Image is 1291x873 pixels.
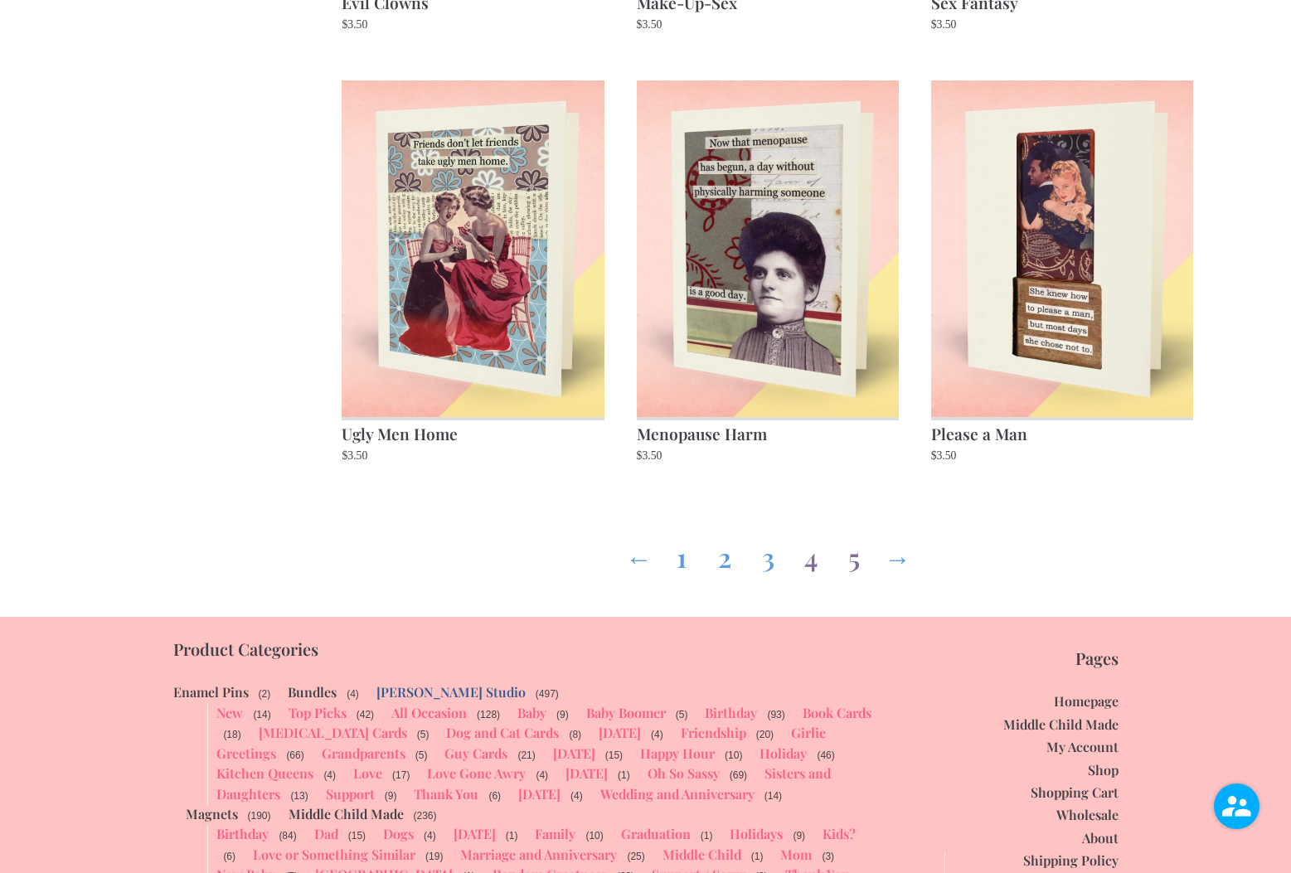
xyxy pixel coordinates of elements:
[569,788,585,803] span: (4)
[487,788,502,803] span: (6)
[460,846,617,863] a: Marriage and Anniversary
[584,828,604,843] span: (10)
[444,744,507,762] a: Guy Cards
[699,828,715,843] span: (1)
[765,707,786,722] span: (93)
[1054,692,1119,710] a: Homepage
[475,707,502,722] span: (128)
[637,18,662,31] bdi: 3.50
[1046,738,1119,755] a: My Account
[637,449,643,462] span: $
[289,788,309,803] span: (13)
[1056,806,1119,823] a: Wholesale
[415,727,431,742] span: (5)
[637,80,899,417] img: Menopause Harm
[216,704,243,721] a: New
[322,744,405,762] a: Grandparents
[565,764,608,782] a: [DATE]
[216,825,269,842] a: Birthday
[931,449,957,462] bdi: 3.50
[289,805,404,822] a: Middle Child Made
[422,828,438,843] span: (4)
[567,727,583,742] span: (8)
[427,764,526,782] a: Love Gone Awry
[391,704,467,721] a: All Occasion
[284,748,305,763] span: (66)
[750,849,765,864] span: (1)
[1023,851,1119,869] a: Shipping Policy
[414,785,478,803] a: Thank You
[376,683,526,701] a: [PERSON_NAME] Studio
[662,846,741,863] a: Middle Child
[216,764,831,802] a: Sisters and Daughters
[763,788,784,803] span: (14)
[625,849,646,864] span: (25)
[723,748,744,763] span: (10)
[637,449,662,462] bdi: 3.50
[625,524,652,584] a: ←
[216,764,313,782] a: Kitchen Queens
[1214,783,1259,829] img: user.png
[931,18,957,31] bdi: 3.50
[730,825,783,842] a: Holidays
[342,524,1194,584] nav: Product Pagination
[412,808,439,823] span: (236)
[553,744,595,762] a: [DATE]
[383,788,399,803] span: (9)
[604,748,624,763] span: (15)
[586,704,666,721] a: Baby Boomer
[674,707,690,722] span: (5)
[910,649,1119,667] p: Pages
[931,417,1193,447] h2: Please a Man
[681,724,746,741] a: Friendship
[186,805,238,822] a: Magnets
[246,808,273,823] span: (190)
[798,524,824,584] span: Page 4
[322,768,337,783] span: (4)
[173,640,876,658] p: Product Categories
[755,524,781,584] a: Page 3
[555,707,570,722] span: (9)
[342,80,604,417] img: Ugly Men Home
[599,724,641,741] a: [DATE]
[668,524,695,584] a: Page 1
[251,707,272,722] span: (14)
[216,724,826,761] a: Girlie Greetings
[931,80,1193,417] img: Please a Man
[637,80,899,466] a: Menopause Harm $3.50
[931,80,1193,466] a: Please a Man $3.50
[391,768,411,783] span: (17)
[355,707,376,722] span: (42)
[259,724,407,741] a: [MEDICAL_DATA] Cards
[534,686,561,701] span: (497)
[640,744,715,762] a: Happy Hour
[931,449,937,462] span: $
[841,524,867,584] a: Page 5
[446,724,559,741] a: Dog and Cat Cards
[535,825,575,842] a: Family
[649,727,665,742] span: (4)
[414,748,430,763] span: (5)
[1031,783,1119,801] a: Shopping Cart
[705,704,757,721] a: Birthday
[383,825,414,842] a: Dogs
[347,828,367,843] span: (15)
[711,524,738,584] a: Page 2
[353,764,382,782] a: Love
[621,825,691,842] a: Graduation
[221,849,237,864] span: (6)
[815,748,836,763] span: (46)
[637,417,899,447] h2: Menopause Harm
[342,449,347,462] span: $
[277,828,298,843] span: (84)
[820,849,836,864] span: (3)
[803,704,871,721] a: Book Cards
[345,686,361,701] span: (4)
[931,18,937,31] span: $
[1088,761,1119,778] a: Shop
[517,704,546,721] a: Baby
[342,18,367,31] bdi: 3.50
[342,449,367,462] bdi: 3.50
[600,785,755,803] a: Wedding and Anniversary
[823,825,856,842] a: Kids?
